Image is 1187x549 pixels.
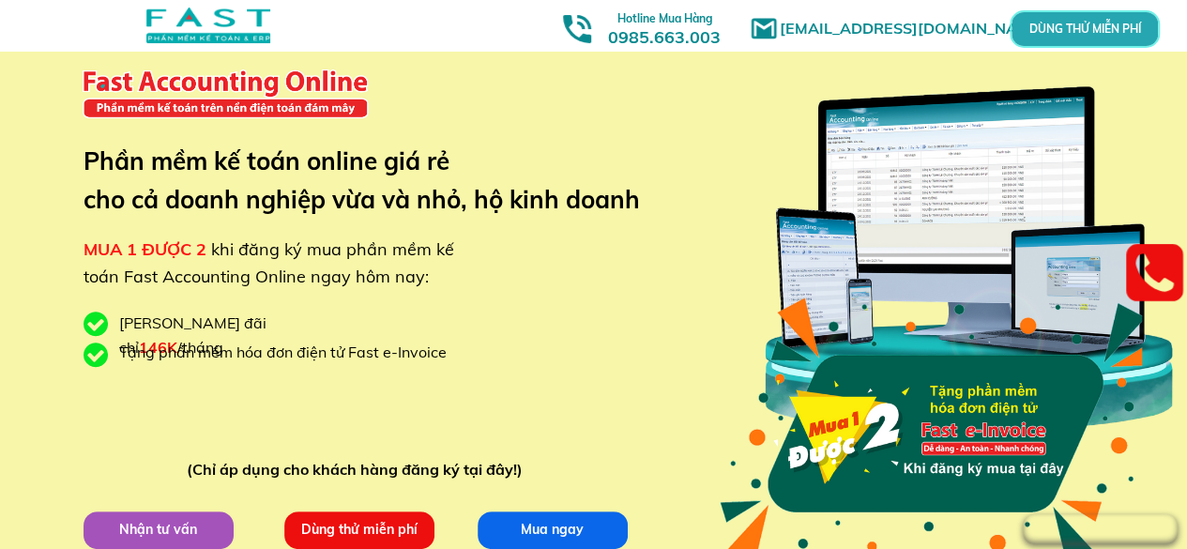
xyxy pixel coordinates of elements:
span: Hotline Mua Hàng [617,11,712,25]
span: MUA 1 ĐƯỢC 2 [84,238,206,260]
p: Nhận tư vấn [83,511,234,548]
span: khi đăng ký mua phần mềm kế toán Fast Accounting Online ngay hôm nay: [84,238,454,287]
h3: Phần mềm kế toán online giá rẻ cho cả doanh nghiệp vừa và nhỏ, hộ kinh doanh [84,142,668,220]
h1: [EMAIL_ADDRESS][DOMAIN_NAME] [780,17,1057,41]
p: Mua ngay [477,511,628,548]
span: 146K [139,338,177,357]
p: DÙNG THỬ MIỄN PHÍ [1060,23,1109,35]
div: (Chỉ áp dụng cho khách hàng đăng ký tại đây!) [187,458,531,482]
p: Dùng thử miễn phí [283,511,434,548]
h3: 0985.663.003 [587,7,741,47]
div: [PERSON_NAME] đãi chỉ /tháng [119,312,363,359]
div: Tặng phần mềm hóa đơn điện tử Fast e-Invoice [119,341,461,365]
